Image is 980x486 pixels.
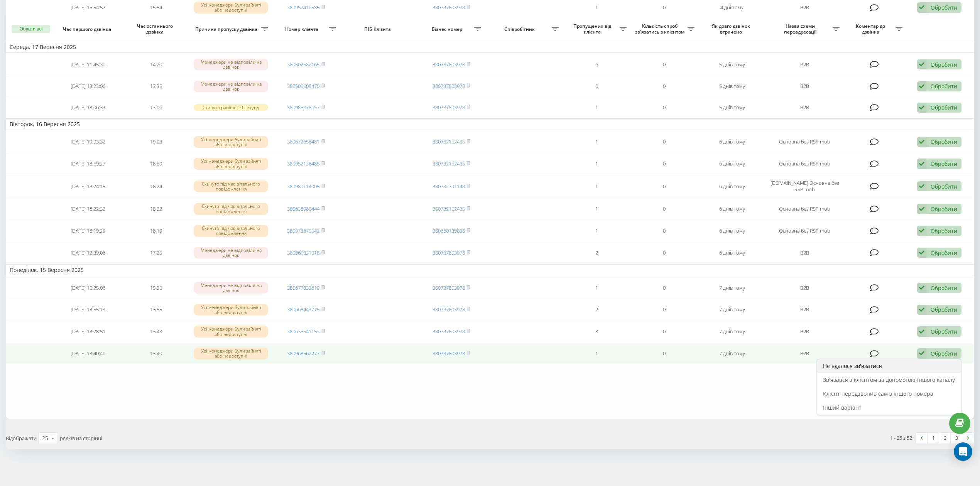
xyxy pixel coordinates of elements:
button: Обрати всі [12,25,50,34]
td: 2 [563,243,630,263]
td: 18:59 [122,154,190,174]
div: Обробити [931,183,957,190]
a: 380968562277 [287,350,319,357]
td: 13:55 [122,299,190,320]
td: Середа, 17 Вересня 2025 [6,41,974,53]
td: 5 днів тому [698,76,766,97]
td: 6 днів тому [698,243,766,263]
a: 380502582165 [287,61,319,68]
div: Обробити [931,328,957,335]
td: 0 [630,175,698,197]
span: Як довго дзвінок втрачено [705,23,759,35]
td: [DATE] 13:23:06 [54,76,122,97]
div: 25 [42,434,48,442]
span: Час першого дзвінка [61,26,115,32]
td: 3 [563,321,630,342]
a: 380737803978 [433,306,465,313]
td: 7 днів тому [698,299,766,320]
td: 0 [630,132,698,152]
span: Відображати [6,435,37,442]
span: Клієнт передзвонив сам з іншого номера [823,390,933,397]
div: Усі менеджери були зайняті або недоступні [194,326,268,337]
a: 380668443775 [287,306,319,313]
td: [DATE] 18:24:15 [54,175,122,197]
span: рядків на сторінці [60,435,102,442]
span: Інший варіант [823,404,862,411]
td: [DATE] 13:06:33 [54,98,122,117]
td: Основна без RSP mob [766,221,843,241]
div: Обробити [931,83,957,90]
td: 0 [630,54,698,75]
td: 1 [563,98,630,117]
td: 7 днів тому [698,343,766,364]
span: Причина пропуску дзвінка [194,26,261,32]
span: Кількість спроб зв'язатись з клієнтом [634,23,688,35]
div: Обробити [931,138,957,145]
div: Скинуто під час вітального повідомлення [194,181,268,192]
a: 380638080444 [287,205,319,212]
td: 6 днів тому [698,221,766,241]
a: 3 [951,433,962,444]
td: 0 [630,321,698,342]
td: В2В [766,243,843,263]
td: Основна без RSP mob [766,154,843,174]
a: 380957416585 [287,4,319,11]
a: 380737803978 [433,350,465,357]
td: 13:35 [122,76,190,97]
td: 0 [630,243,698,263]
a: 380737803978 [433,249,465,256]
td: Основна без RSP mob [766,132,843,152]
td: 0 [630,76,698,97]
a: 380732152435 [433,205,465,212]
a: 2 [939,433,951,444]
div: Обробити [931,249,957,256]
a: 380737803978 [433,4,465,11]
td: 18:22 [122,199,190,219]
td: 6 [563,76,630,97]
td: 5 днів тому [698,98,766,117]
td: 0 [630,154,698,174]
a: 380677833619 [287,284,319,291]
td: [DATE] 15:25:06 [54,278,122,298]
td: 7 днів тому [698,278,766,298]
div: Усі менеджери були зайняті або недоступні [194,158,268,169]
td: 1 [563,199,630,219]
a: 380672658481 [287,138,319,145]
span: Час останнього дзвінка [129,23,183,35]
div: Усі менеджери були зайняті або недоступні [194,2,268,13]
td: Основна без RSP mob [766,199,843,219]
td: В2В [766,278,843,298]
div: Скинуто під час вітального повідомлення [194,203,268,214]
div: Менеджери не відповіли на дзвінок [194,247,268,258]
span: Зв'язався з клієнтом за допомогою іншого каналу [823,376,955,383]
td: 13:06 [122,98,190,117]
td: 18:19 [122,221,190,241]
div: Обробити [931,284,957,292]
a: 380737803978 [433,328,465,335]
a: 380635541153 [287,328,319,335]
a: 380737803978 [433,284,465,291]
span: Номер клієнта [276,26,329,32]
span: ПІБ Клієнта [347,26,410,32]
td: 2 [563,299,630,320]
td: 5 днів тому [698,54,766,75]
div: Обробити [931,61,957,68]
td: 19:03 [122,132,190,152]
div: Усі менеджери були зайняті або недоступні [194,348,268,359]
td: 13:43 [122,321,190,342]
a: 380989114005 [287,183,319,190]
div: Обробити [931,306,957,313]
td: В2В [766,299,843,320]
td: 1 [563,175,630,197]
td: 0 [630,199,698,219]
td: Понеділок, 15 Вересня 2025 [6,264,974,276]
td: 18:24 [122,175,190,197]
td: 6 днів тому [698,154,766,174]
td: 13:40 [122,343,190,364]
a: 380737803978 [433,61,465,68]
td: 1 [563,154,630,174]
div: Усі менеджери були зайняті або недоступні [194,304,268,316]
a: 380965821018 [287,249,319,256]
a: 380737803978 [433,83,465,89]
td: [DATE] 13:55:13 [54,299,122,320]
